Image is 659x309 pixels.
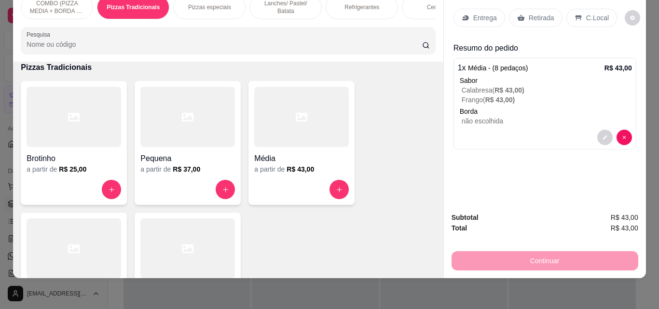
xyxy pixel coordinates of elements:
[27,153,121,164] h4: Brotinho
[254,153,349,164] h4: Média
[452,224,467,232] strong: Total
[458,62,528,74] p: 1 x
[611,223,638,233] span: R$ 43,00
[453,42,636,54] p: Resumo do pedido
[27,30,54,39] label: Pesquisa
[529,13,554,23] p: Retirada
[462,116,632,126] p: não escolhida
[140,164,235,174] div: a partir de
[494,86,524,94] span: R$ 43,00 )
[462,95,632,105] p: Frango (
[473,13,497,23] p: Entrega
[586,13,609,23] p: C.Local
[625,10,640,26] button: decrease-product-quantity
[597,130,613,145] button: decrease-product-quantity
[27,40,422,49] input: Pesquisa
[460,107,632,116] p: Borda
[27,164,121,174] div: a partir de
[216,180,235,199] button: increase-product-quantity
[617,130,632,145] button: decrease-product-quantity
[604,63,632,73] p: R$ 43,00
[254,164,349,174] div: a partir de
[427,3,450,11] p: Cervejas
[468,64,528,72] span: Média - (8 pedaços)
[102,180,121,199] button: increase-product-quantity
[462,85,632,95] p: Calabresa (
[140,153,235,164] h4: Pequena
[59,164,86,174] h6: R$ 25,00
[188,3,231,11] p: Pizzas especiais
[107,3,160,11] p: Pizzas Tradicionais
[460,76,632,85] div: Sabor
[344,3,379,11] p: Refrigerantes
[21,62,435,73] p: Pizzas Tradicionais
[485,96,515,104] span: R$ 43,00 )
[329,180,349,199] button: increase-product-quantity
[452,214,479,221] strong: Subtotal
[173,164,200,174] h6: R$ 37,00
[611,212,638,223] span: R$ 43,00
[287,164,314,174] h6: R$ 43,00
